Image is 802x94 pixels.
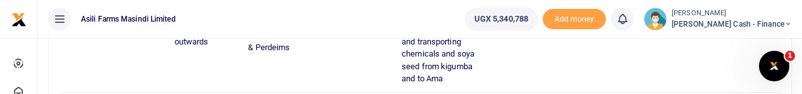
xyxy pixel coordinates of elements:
[644,8,667,30] img: profile-user
[672,8,792,19] small: [PERSON_NAME]
[543,9,606,30] span: Add money
[76,13,181,25] span: Asili Farms Masindi Limited
[460,8,543,30] li: Wallet ballance
[672,18,792,30] span: [PERSON_NAME] Cash - Finance
[474,13,528,25] span: UGX 5,340,788
[759,51,789,81] iframe: Intercom live chat
[465,8,538,30] a: UGX 5,340,788
[785,51,795,61] span: 1
[11,12,27,27] img: logo-small
[644,8,792,30] a: profile-user [PERSON_NAME] [PERSON_NAME] Cash - Finance
[543,13,606,23] a: Add money
[543,9,606,30] li: Toup your wallet
[11,14,27,23] a: logo-small logo-large logo-large
[175,12,209,46] span: Account Transfer outwards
